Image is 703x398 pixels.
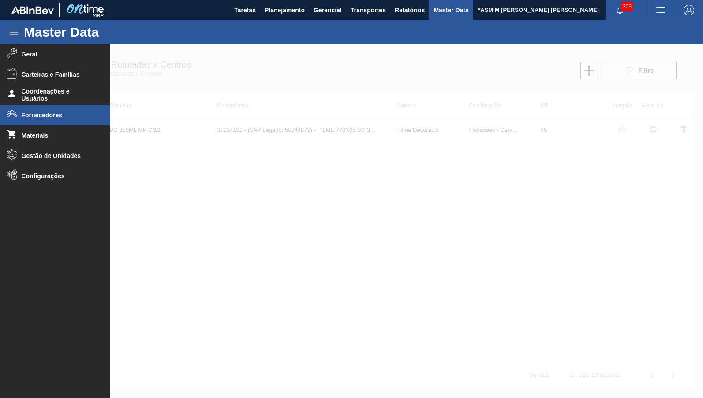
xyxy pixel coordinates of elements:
[314,5,342,15] span: Gerencial
[22,132,94,139] span: Materiais
[434,5,468,15] span: Master Data
[265,5,305,15] span: Planejamento
[621,2,633,11] span: 309
[351,5,386,15] span: Transportes
[606,4,634,16] button: Notificações
[655,5,666,15] img: userActions
[234,5,256,15] span: Tarefas
[684,5,694,15] img: Logout
[24,27,180,37] h1: Master Data
[22,88,94,102] span: Coordenações e Usuários
[22,51,94,58] span: Geral
[22,152,94,159] span: Gestão de Unidades
[395,5,425,15] span: Relatórios
[22,71,94,78] span: Carteiras e Famílias
[11,6,54,14] img: TNhmsLtSVTkK8tSr43FrP2fwEKptu5GPRR3wAAAABJRU5ErkJggg==
[22,112,94,119] span: Fornecedores
[22,173,94,180] span: Configurações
